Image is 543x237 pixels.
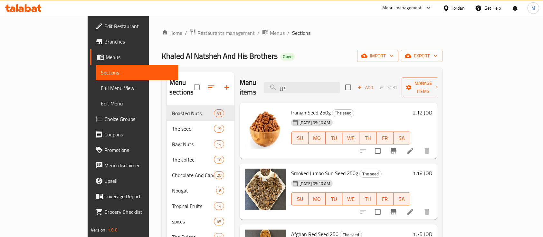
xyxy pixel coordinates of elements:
img: Smoked Jumbo Sun Seed 250g [245,169,286,210]
div: items [214,171,224,179]
span: Menus [270,29,285,37]
span: SU [294,133,306,143]
span: [DATE] 09:10 AM [297,181,333,187]
span: SA [396,133,408,143]
div: The seed [359,170,382,178]
span: [DATE] 09:10 AM [297,120,333,126]
a: Coverage Report [90,189,178,204]
span: Coverage Report [104,193,173,200]
div: Nougat6 [167,183,234,198]
span: TH [362,133,374,143]
span: Menus [106,53,173,61]
a: Grocery Checklist [90,204,178,220]
div: The seed19 [167,121,234,136]
img: Iranian Seed 250g [245,108,286,149]
a: Coupons [90,127,178,142]
span: TU [328,194,340,204]
span: WE [345,133,357,143]
h6: 2.12 JOD [413,108,432,117]
button: FR [376,193,394,205]
span: Menu disclaimer [104,162,173,169]
span: 41 [214,110,224,116]
button: export [401,50,443,62]
button: TU [326,193,343,205]
li: / [257,29,260,37]
span: The seed [172,125,214,133]
span: Edit Menu [101,100,173,107]
div: Tropical Fruits14 [167,198,234,214]
span: Upsell [104,177,173,185]
div: The coffee10 [167,152,234,167]
span: Chocolate And Candied [172,171,214,179]
h6: 1.18 JOD [413,169,432,178]
div: items [214,109,224,117]
button: delete [419,204,435,220]
button: MO [309,193,326,205]
span: MO [311,194,323,204]
span: Promotions [104,146,173,154]
li: / [287,29,290,37]
h2: Menu sections [169,78,194,97]
span: The coffee [172,156,214,163]
span: Sections [101,69,173,76]
span: Choice Groups [104,115,173,123]
span: Select to update [371,205,385,219]
button: SA [394,132,411,144]
a: Edit menu item [406,208,414,216]
div: Roasted Nuts [172,109,214,117]
span: The seed [332,109,354,117]
span: 14 [214,141,224,147]
span: 1.0.0 [108,226,118,234]
span: Khaled Al Natsheh And His Brothers [162,49,278,63]
button: FR [376,132,394,144]
button: SU [291,132,309,144]
div: Menu-management [382,4,422,12]
span: WE [345,194,357,204]
a: Sections [96,65,178,80]
span: Branches [104,38,173,45]
span: The seed [360,170,381,178]
span: import [362,52,393,60]
span: Tropical Fruits [172,202,214,210]
button: SU [291,193,309,205]
span: 19 [214,126,224,132]
button: MO [309,132,326,144]
div: items [214,202,224,210]
button: TH [359,132,376,144]
a: Menus [90,49,178,65]
a: Edit Restaurant [90,18,178,34]
button: delete [419,143,435,159]
button: TU [326,132,343,144]
span: Full Menu View [101,84,173,92]
div: Nougat [172,187,216,194]
span: Iranian Seed 250g [291,108,331,117]
span: Select to update [371,144,385,158]
div: Roasted Nuts41 [167,105,234,121]
span: Open [280,54,295,59]
div: Chocolate And Candied20 [167,167,234,183]
div: Raw Nuts [172,140,214,148]
button: import [357,50,398,62]
span: 45 [214,219,224,225]
a: Branches [90,34,178,49]
div: Jordan [452,5,465,12]
span: MO [311,133,323,143]
button: Manage items [402,77,445,97]
div: items [214,140,224,148]
a: Promotions [90,142,178,158]
span: export [406,52,437,60]
div: items [216,187,224,194]
span: SU [294,194,306,204]
span: spices [172,218,214,225]
span: Select section [341,81,355,94]
span: SA [396,194,408,204]
button: TH [359,193,376,205]
div: items [214,125,224,133]
div: Raw Nuts14 [167,136,234,152]
span: M [531,5,535,12]
span: Add [357,84,374,91]
a: Restaurants management [190,29,255,37]
span: Coupons [104,131,173,138]
button: Add [355,83,376,93]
